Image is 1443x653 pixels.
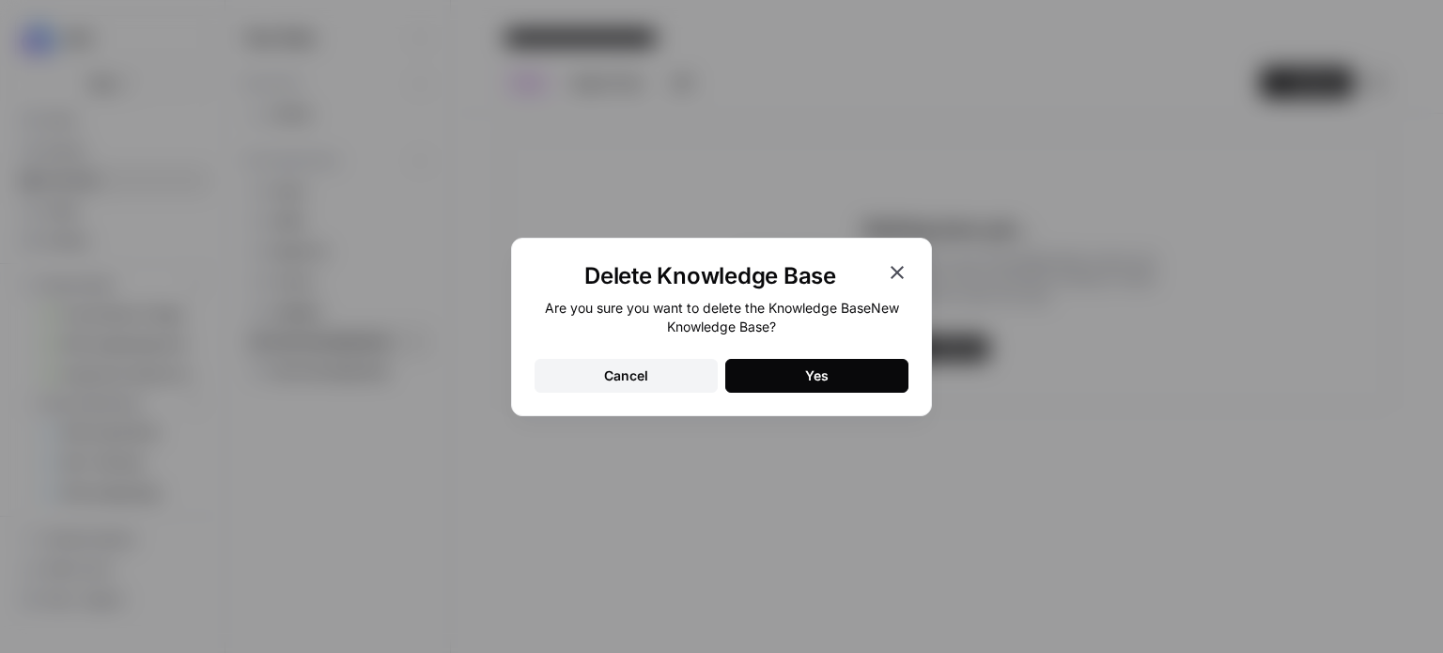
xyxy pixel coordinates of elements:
div: Are you sure you want to delete the Knowledge Base New Knowledge Base ? [535,299,908,336]
button: Yes [725,359,908,393]
div: Cancel [604,366,648,385]
div: Yes [805,366,829,385]
button: Cancel [535,359,718,393]
h1: Delete Knowledge Base [535,261,886,291]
